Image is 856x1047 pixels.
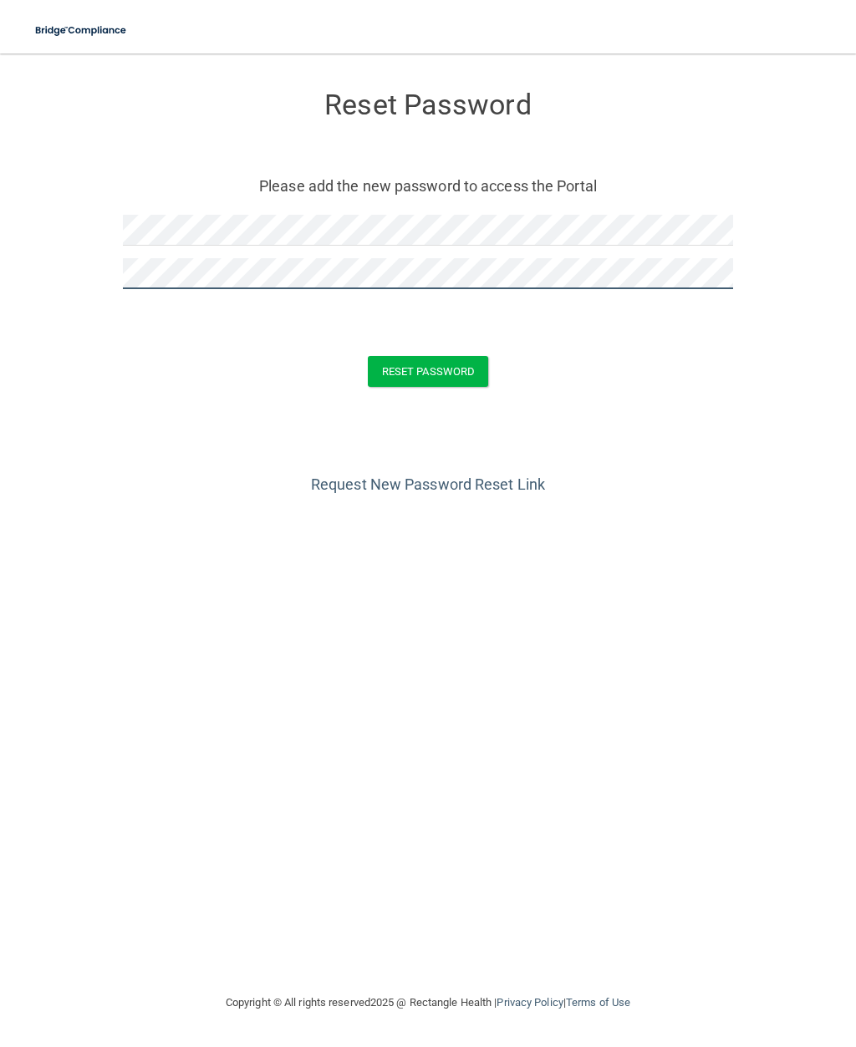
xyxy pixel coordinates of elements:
a: Request New Password Reset Link [311,475,545,493]
button: Reset Password [368,356,488,387]
p: Please add the new password to access the Portal [135,172,721,200]
img: bridge_compliance_login_screen.278c3ca4.svg [25,13,138,48]
a: Terms of Use [566,996,630,1009]
a: Privacy Policy [497,996,563,1009]
div: Copyright © All rights reserved 2025 @ Rectangle Health | | [123,976,733,1029]
h3: Reset Password [123,89,733,120]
